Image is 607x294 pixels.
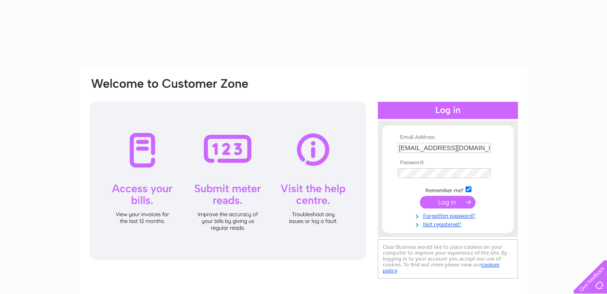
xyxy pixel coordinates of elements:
div: Clear Business would like to place cookies on your computer to improve your experience of the sit... [378,239,518,279]
th: Password: [395,160,500,166]
a: Not registered? [398,219,500,228]
a: cookies policy [383,261,499,274]
input: Submit [420,196,475,209]
td: Remember me? [395,185,500,194]
th: Email Address: [395,134,500,141]
a: Forgotten password? [398,211,500,219]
